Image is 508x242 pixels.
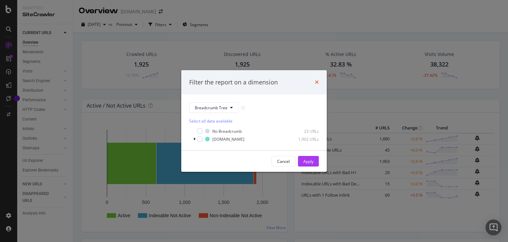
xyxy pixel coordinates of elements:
[272,156,295,167] button: Cancel
[286,136,319,142] div: 1,902 URLs
[181,70,327,172] div: modal
[303,159,314,164] div: Apply
[189,102,238,113] button: Breadcrumb Tree
[277,159,290,164] div: Cancel
[212,128,242,134] div: No Breadcrumb
[189,78,278,87] div: Filter the report on a dimension
[486,219,501,235] div: Open Intercom Messenger
[298,156,319,167] button: Apply
[189,118,319,124] div: Select all data available
[212,136,244,142] div: [DOMAIN_NAME]
[195,105,228,111] span: Breadcrumb Tree
[315,78,319,87] div: times
[286,128,319,134] div: 23 URLs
